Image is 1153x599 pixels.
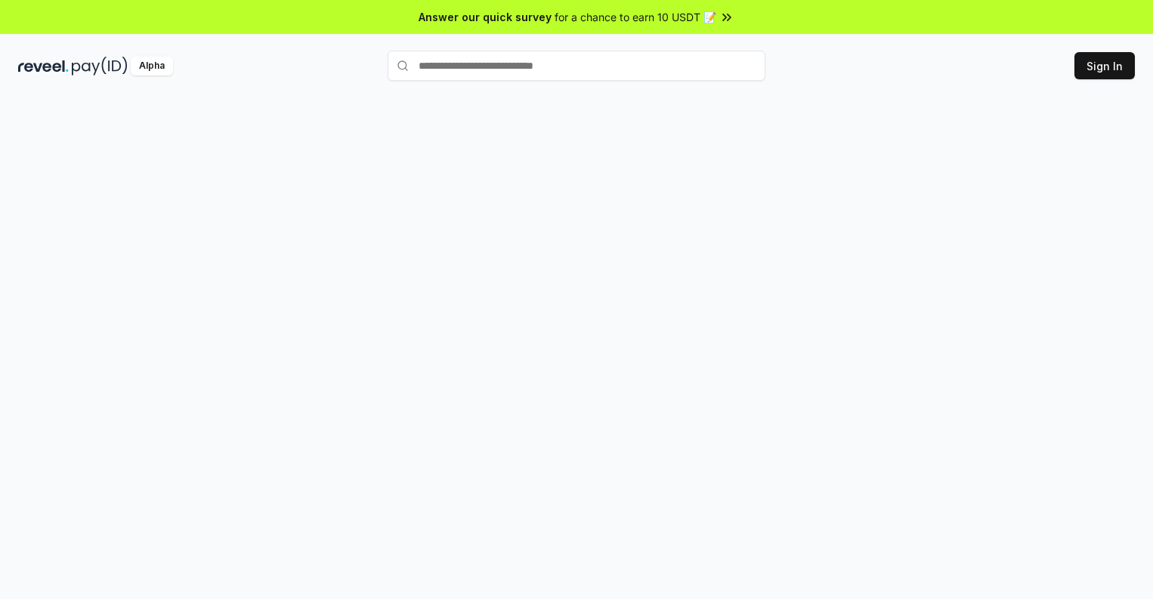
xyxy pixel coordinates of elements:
[1074,52,1135,79] button: Sign In
[131,57,173,76] div: Alpha
[555,9,716,25] span: for a chance to earn 10 USDT 📝
[72,57,128,76] img: pay_id
[419,9,552,25] span: Answer our quick survey
[18,57,69,76] img: reveel_dark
